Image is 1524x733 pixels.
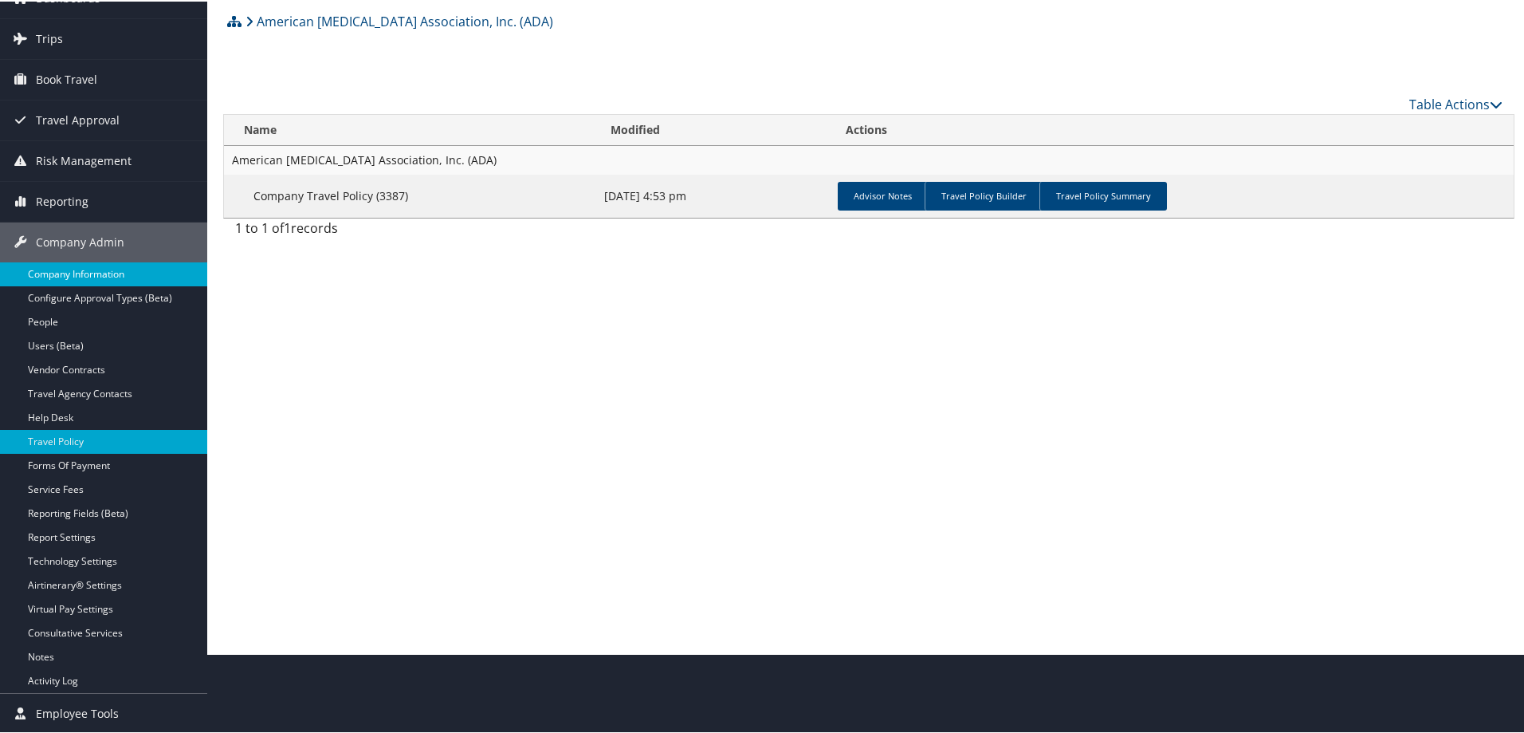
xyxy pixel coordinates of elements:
th: Name: activate to sort column ascending [224,113,596,144]
td: [DATE] 4:53 pm [596,173,831,216]
span: Risk Management [36,140,132,179]
a: Advisor Notes [838,180,928,209]
span: Travel Approval [36,99,120,139]
span: 1 [284,218,291,235]
a: Table Actions [1409,94,1502,112]
span: Trips [36,18,63,57]
div: 1 to 1 of records [235,217,534,244]
a: Travel Policy Builder [925,180,1043,209]
span: Reporting [36,180,88,220]
a: Travel Policy Summary [1039,180,1167,209]
a: American [MEDICAL_DATA] Association, Inc. (ADA) [245,4,553,36]
td: American [MEDICAL_DATA] Association, Inc. (ADA) [224,144,1514,173]
span: Employee Tools [36,692,119,732]
td: Company Travel Policy (3387) [224,173,596,216]
th: Actions [831,113,1514,144]
span: Company Admin [36,221,124,261]
th: Modified: activate to sort column ascending [596,113,831,144]
span: Book Travel [36,58,97,98]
